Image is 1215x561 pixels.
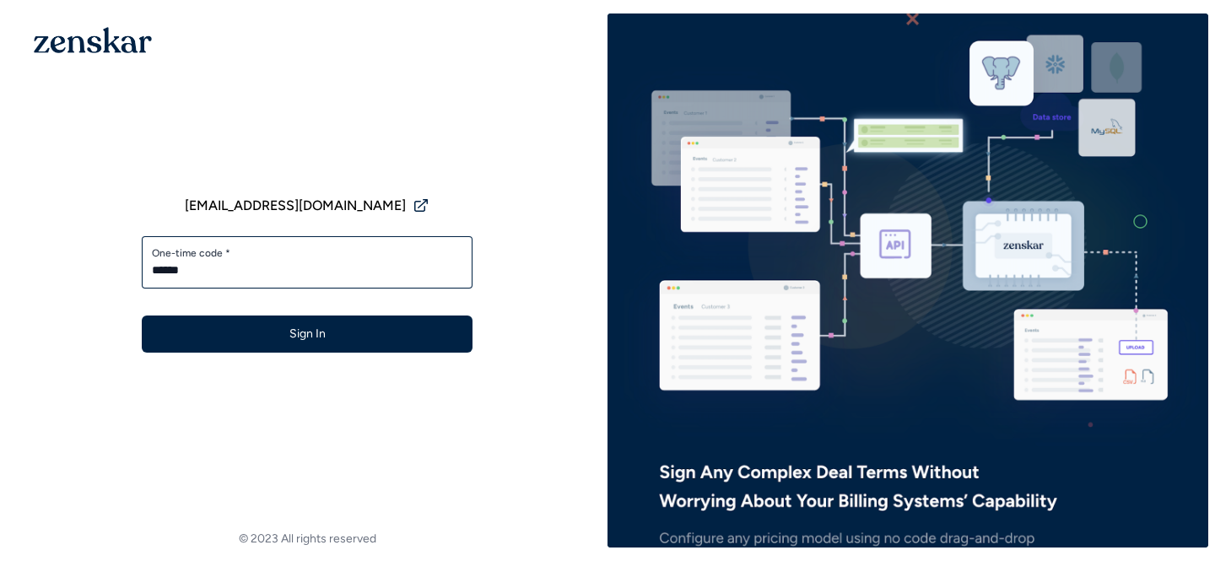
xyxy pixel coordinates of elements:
button: Sign In [142,316,472,353]
img: 1OGAJ2xQqyY4LXKgY66KYq0eOWRCkrZdAb3gUhuVAqdWPZE9SRJmCz+oDMSn4zDLXe31Ii730ItAGKgCKgCCgCikA4Av8PJUP... [34,27,152,53]
footer: © 2023 All rights reserved [7,531,607,548]
span: [EMAIL_ADDRESS][DOMAIN_NAME] [185,196,406,216]
label: One-time code * [152,246,462,260]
